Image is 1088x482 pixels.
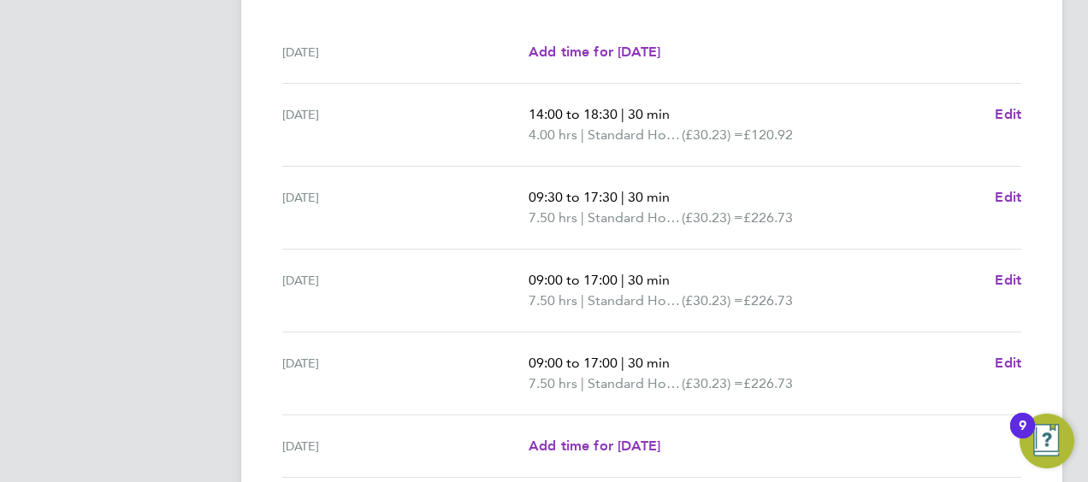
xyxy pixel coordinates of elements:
[529,209,577,226] span: 7.50 hrs
[529,126,577,143] span: 4.00 hrs
[529,355,618,371] span: 09:00 to 17:00
[621,355,624,371] span: |
[529,438,660,454] span: Add time for [DATE]
[1019,426,1026,448] div: 9
[581,126,584,143] span: |
[621,272,624,288] span: |
[282,187,529,228] div: [DATE]
[621,106,624,122] span: |
[529,106,618,122] span: 14:00 to 18:30
[581,209,584,226] span: |
[529,375,577,391] span: 7.50 hrs
[743,209,793,226] span: £226.73
[995,189,1021,205] span: Edit
[628,189,670,205] span: 30 min
[529,292,577,309] span: 7.50 hrs
[995,104,1021,125] a: Edit
[682,292,743,309] span: (£30.23) =
[581,292,584,309] span: |
[588,208,682,228] span: Standard Hourly
[743,126,793,143] span: £120.92
[995,355,1021,371] span: Edit
[282,353,529,394] div: [DATE]
[529,436,660,456] a: Add time for [DATE]
[588,125,682,145] span: Standard Hourly
[621,189,624,205] span: |
[588,373,682,394] span: Standard Hourly
[995,272,1021,288] span: Edit
[995,353,1021,373] a: Edit
[282,270,529,311] div: [DATE]
[529,272,618,288] span: 09:00 to 17:00
[682,209,743,226] span: (£30.23) =
[1020,414,1074,468] button: Open Resource Center, 9 new notifications
[628,355,670,371] span: 30 min
[995,106,1021,122] span: Edit
[628,106,670,122] span: 30 min
[529,44,660,60] span: Add time for [DATE]
[995,270,1021,291] a: Edit
[529,42,660,62] a: Add time for [DATE]
[529,189,618,205] span: 09:30 to 17:30
[743,375,793,391] span: £226.73
[282,42,529,62] div: [DATE]
[743,292,793,309] span: £226.73
[628,272,670,288] span: 30 min
[282,104,529,145] div: [DATE]
[995,187,1021,208] a: Edit
[682,126,743,143] span: (£30.23) =
[581,375,584,391] span: |
[588,291,682,311] span: Standard Hourly
[282,436,529,456] div: [DATE]
[682,375,743,391] span: (£30.23) =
